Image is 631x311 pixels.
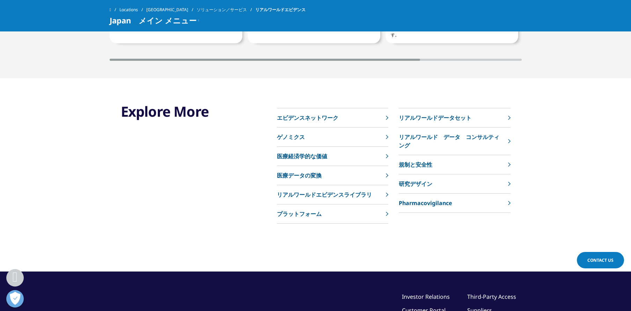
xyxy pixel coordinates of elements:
[399,174,510,194] a: 研究デザイン
[277,114,338,122] p: エビデンスネットワーク​
[110,16,197,24] span: Japan メイン メニュー
[467,293,516,301] a: Third-Party Access
[277,204,388,224] a: プラットフォーム
[277,108,388,128] a: エビデンスネットワーク​
[399,133,504,150] p: リアルワールド データ コンサルティング
[402,293,450,301] a: Investor Relations
[277,128,388,147] a: ゲノミクス
[277,133,305,141] p: ゲノミクス
[587,257,614,263] span: Contact Us
[399,180,432,188] p: 研究デザイン
[399,108,510,128] a: リアルワールドデータセット
[121,103,237,120] h3: Explore More
[277,210,322,218] p: プラットフォーム
[277,185,388,204] a: リアルワールドエビデンスライブラリ
[399,199,452,207] p: Pharmacovigilance
[6,290,24,308] button: Open Preferences
[399,128,510,155] a: リアルワールド データ コンサルティング
[277,190,372,199] p: リアルワールドエビデンスライブラリ
[146,3,197,16] a: [GEOGRAPHIC_DATA]
[277,171,322,180] p: 医療データの変換
[197,3,255,16] a: ソリューション／サービス
[399,155,510,174] a: 規制と安全性​
[277,152,327,160] p: 医療経済学的な価値
[277,166,388,185] a: 医療データの変換
[399,194,510,213] a: Pharmacovigilance
[255,3,306,16] span: リアルワールドエビデンス
[277,147,388,166] a: 医療経済学的な価値
[399,160,432,169] p: 規制と安全性​
[399,114,471,122] p: リアルワールドデータセット
[577,252,624,268] a: Contact Us
[119,3,146,16] a: Locations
